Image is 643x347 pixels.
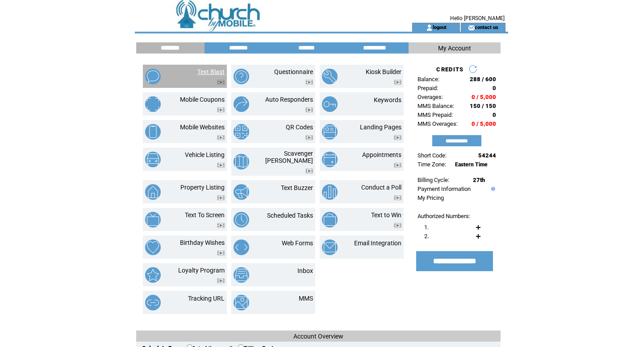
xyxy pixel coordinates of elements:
[299,295,313,302] a: MMS
[394,163,401,168] img: video.png
[493,112,496,118] span: 0
[145,212,161,227] img: text-to-screen.png
[265,96,313,103] a: Auto Responders
[493,85,496,91] span: 0
[180,239,225,246] a: Birthday Wishes
[472,120,496,127] span: 0 / 5,000
[217,163,225,168] img: video.png
[468,24,475,31] img: contact_us_icon.gif
[478,152,496,159] span: 54244
[418,186,471,192] a: Payment Information
[145,295,161,310] img: tracking-url.png
[418,76,439,83] span: Balance:
[322,212,338,227] img: text-to-win.png
[234,267,249,283] img: inbox.png
[472,94,496,100] span: 0 / 5,000
[322,96,338,112] img: keywords.png
[234,96,249,112] img: auto-responders.png
[433,24,447,30] a: logout
[217,195,225,200] img: video.png
[180,96,225,103] a: Mobile Coupons
[217,107,225,112] img: video.png
[180,184,225,191] a: Property Listing
[394,135,401,140] img: video.png
[145,124,161,140] img: mobile-websites.png
[489,187,495,191] img: help.gif
[234,240,249,255] img: web-forms.png
[188,295,225,302] a: Tracking URL
[197,68,225,75] a: Text Blast
[394,223,401,228] img: video.png
[286,124,313,131] a: QR Codes
[424,233,429,240] span: 2.
[418,85,438,91] span: Prepaid:
[322,184,338,200] img: conduct-a-poll.png
[374,96,401,103] a: Keywords
[361,184,401,191] a: Conduct a Poll
[394,80,401,85] img: video.png
[274,68,313,75] a: Questionnaire
[178,267,225,274] a: Loyalty Program
[234,154,249,169] img: scavenger-hunt.png
[305,107,313,112] img: video.png
[354,240,401,247] a: Email Integration
[185,211,225,219] a: Text To Screen
[234,212,249,227] img: scheduled-tasks.png
[234,69,249,84] img: questionnaire.png
[267,212,313,219] a: Scheduled Tasks
[217,223,225,228] img: video.png
[282,240,313,247] a: Web Forms
[322,152,338,167] img: appointments.png
[418,213,470,219] span: Authorized Numbers:
[297,267,313,274] a: Inbox
[450,15,505,21] span: Hello [PERSON_NAME]
[418,112,453,118] span: MMS Prepaid:
[217,251,225,256] img: video.png
[418,177,449,183] span: Billing Cycle:
[322,240,338,255] img: email-integration.png
[217,278,225,283] img: video.png
[145,69,161,84] img: text-blast.png
[234,295,249,310] img: mms.png
[470,103,496,109] span: 150 / 150
[360,124,401,131] a: Landing Pages
[234,124,249,140] img: qr-codes.png
[305,80,313,85] img: video.png
[455,161,488,168] span: Eastern Time
[322,124,338,140] img: landing-pages.png
[366,68,401,75] a: Kiosk Builder
[293,333,343,340] span: Account Overview
[217,80,225,85] img: video.png
[470,76,496,83] span: 288 / 600
[418,152,447,159] span: Short Code:
[305,135,313,140] img: video.png
[145,96,161,112] img: mobile-coupons.png
[418,94,443,100] span: Overages:
[145,267,161,283] img: loyalty-program.png
[418,194,444,201] a: My Pricing
[234,184,249,200] img: text-buzzer.png
[418,103,454,109] span: MMS Balance:
[185,151,225,158] a: Vehicle Listing
[362,151,401,158] a: Appointments
[145,240,161,255] img: birthday-wishes.png
[217,135,225,140] img: video.png
[473,177,485,183] span: 27th
[426,24,433,31] img: account_icon.gif
[424,224,429,231] span: 1.
[322,69,338,84] img: kiosk-builder.png
[305,169,313,173] img: video.png
[394,195,401,200] img: video.png
[145,152,161,167] img: vehicle-listing.png
[180,124,225,131] a: Mobile Websites
[436,66,463,73] span: CREDITS
[265,150,313,164] a: Scavenger [PERSON_NAME]
[438,45,471,52] span: My Account
[418,120,458,127] span: MMS Overages:
[281,184,313,191] a: Text Buzzer
[418,161,446,168] span: Time Zone:
[145,184,161,200] img: property-listing.png
[475,24,498,30] a: contact us
[371,211,401,219] a: Text to Win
